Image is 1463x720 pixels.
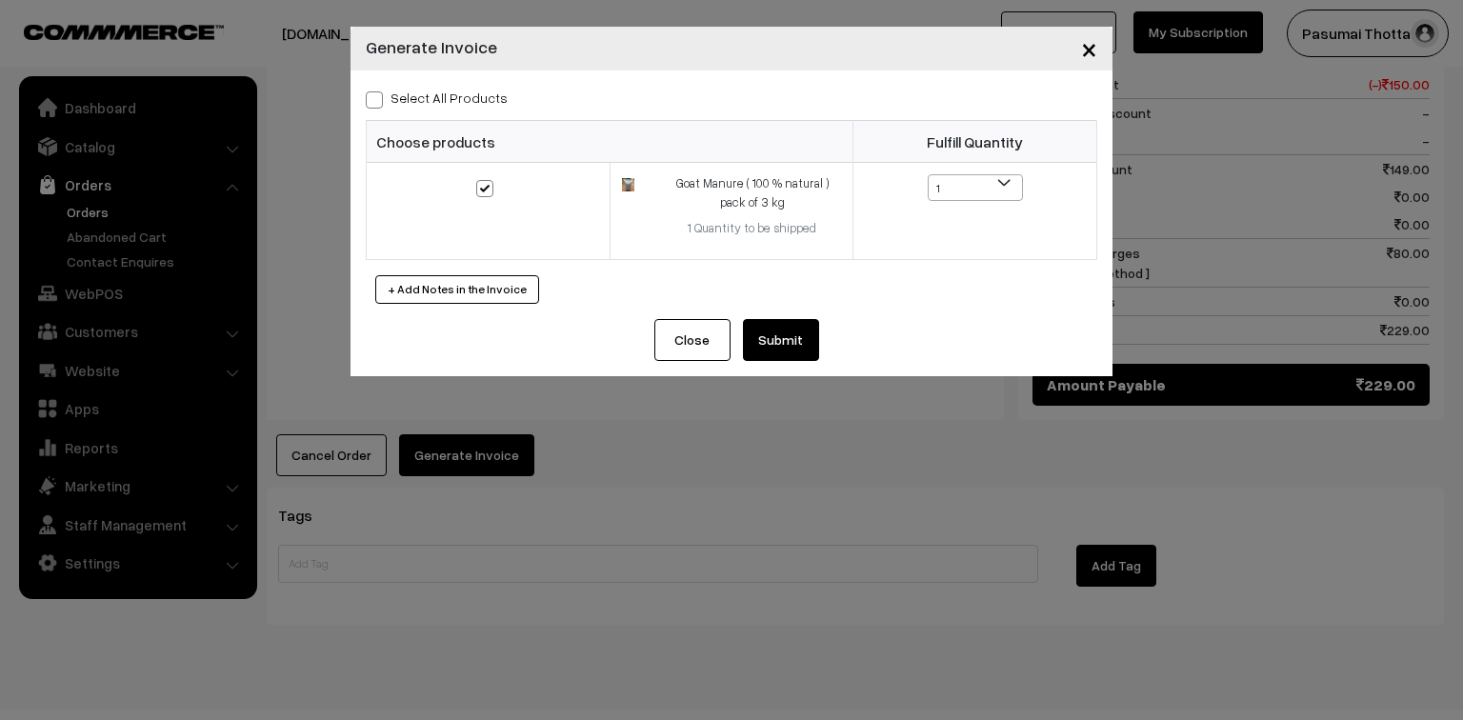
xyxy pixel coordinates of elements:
[743,319,819,361] button: Submit
[928,174,1023,201] span: 1
[375,275,539,304] button: + Add Notes in the Invoice
[1081,30,1097,66] span: ×
[366,88,508,108] label: Select all Products
[663,174,841,211] div: Goat Manure ( 100 % natural ) pack of 3 kg
[622,178,634,190] img: 175557784546456134354648048453251_121.jpg
[853,121,1097,163] th: Fulfill Quantity
[663,219,841,238] div: 1 Quantity to be shipped
[367,121,853,163] th: Choose products
[1066,19,1112,78] button: Close
[366,34,497,60] h4: Generate Invoice
[929,175,1022,202] span: 1
[654,319,731,361] button: Close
